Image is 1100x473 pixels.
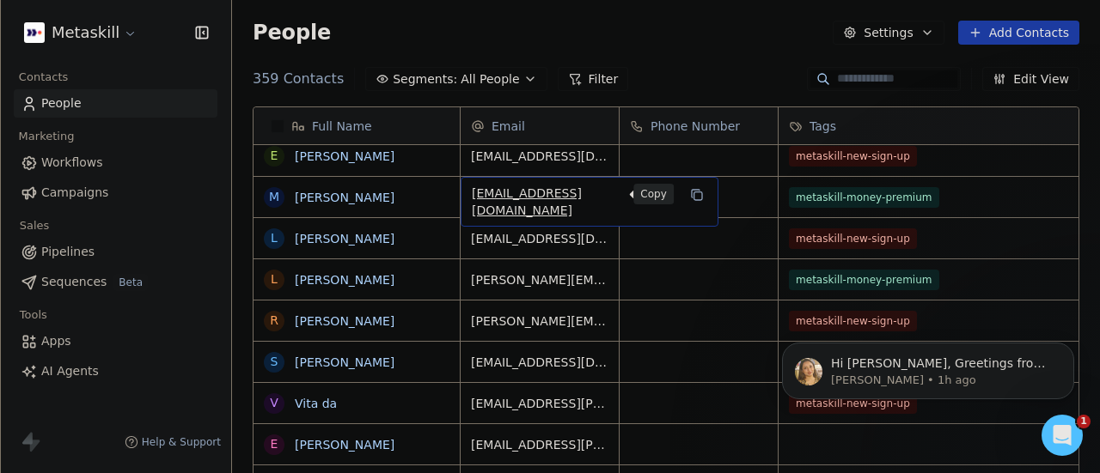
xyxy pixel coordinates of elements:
[958,21,1079,45] button: Add Contacts
[982,67,1079,91] button: Edit View
[125,435,221,449] a: Help & Support
[41,94,82,112] span: People
[471,312,608,330] span: [PERSON_NAME][EMAIL_ADDRESS][PERSON_NAME][DOMAIN_NAME]
[471,148,608,165] span: [EMAIL_ADDRESS][DOMAIN_NAME]
[295,397,337,410] a: Vita da
[14,89,217,118] a: People
[789,146,917,167] span: metaskill-new-sign-up
[41,154,103,172] span: Workflows
[271,229,278,247] div: L
[789,187,939,208] span: metaskill-money-premium
[1042,415,1083,456] iframe: Intercom live chat
[253,20,331,45] span: People
[295,438,394,452] a: [PERSON_NAME]
[11,64,76,90] span: Contacts
[270,394,278,412] div: V
[12,213,57,239] span: Sales
[620,107,778,144] div: Phone Number
[461,70,519,88] span: All People
[471,271,608,288] span: [PERSON_NAME][EMAIL_ADDRESS][PERSON_NAME][PERSON_NAME][DOMAIN_NAME]
[295,149,394,163] a: [PERSON_NAME]
[789,270,939,290] span: metaskill-money-premium
[14,179,217,207] a: Campaigns
[271,270,278,288] div: L
[269,188,279,206] div: m
[21,18,141,47] button: Metaskill
[789,228,917,249] span: metaskill-new-sign-up
[41,362,99,380] span: AI Agents
[254,107,460,144] div: Full Name
[471,436,608,453] span: [EMAIL_ADDRESS][PERSON_NAME][DOMAIN_NAME]
[1077,415,1091,428] span: 1
[295,314,394,328] a: [PERSON_NAME]
[41,184,108,202] span: Campaigns
[271,147,278,165] div: E
[41,243,95,261] span: Pipelines
[558,67,629,91] button: Filter
[253,69,344,89] span: 359 Contacts
[24,22,45,43] img: AVATAR%20METASKILL%20-%20Colori%20Positivo.png
[41,332,71,350] span: Apps
[810,118,836,135] span: Tags
[11,124,82,149] span: Marketing
[833,21,944,45] button: Settings
[461,107,619,144] div: Email
[312,118,372,135] span: Full Name
[295,355,394,369] a: [PERSON_NAME]
[14,327,217,355] a: Apps
[640,187,667,201] p: Copy
[271,435,278,453] div: E
[393,70,457,88] span: Segments:
[295,232,394,246] a: [PERSON_NAME]
[270,312,278,330] div: r
[271,353,278,371] div: S
[471,395,608,412] span: [EMAIL_ADDRESS][PERSON_NAME][PERSON_NAME][DOMAIN_NAME]
[472,185,676,219] span: [EMAIL_ADDRESS][DOMAIN_NAME]
[142,435,221,449] span: Help & Support
[471,230,608,247] span: [EMAIL_ADDRESS][DOMAIN_NAME]
[651,118,740,135] span: Phone Number
[492,118,525,135] span: Email
[12,302,54,328] span: Tools
[52,21,119,44] span: Metaskill
[295,191,394,204] a: [PERSON_NAME]
[471,354,608,371] span: [EMAIL_ADDRESS][DOMAIN_NAME]
[41,273,107,291] span: Sequences
[14,149,217,177] a: Workflows
[14,357,217,385] a: AI Agents
[756,306,1100,427] iframe: Intercom notifications message
[14,268,217,296] a: SequencesBeta
[113,274,148,291] span: Beta
[14,238,217,266] a: Pipelines
[295,273,394,287] a: [PERSON_NAME]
